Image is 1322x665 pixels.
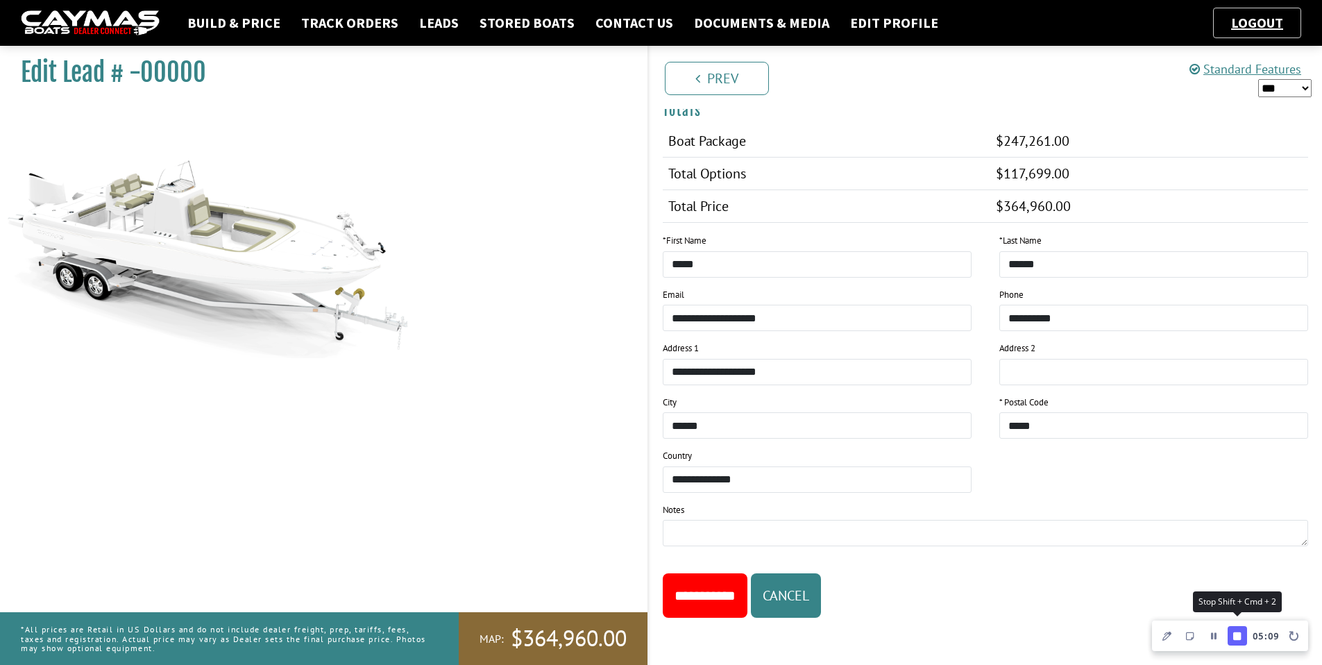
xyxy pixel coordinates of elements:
[473,14,582,32] a: Stored Boats
[1189,61,1301,77] a: Standard Features
[480,632,504,646] span: MAP:
[663,234,706,248] label: First Name
[1224,14,1290,31] a: Logout
[999,288,1024,302] label: Phone
[588,14,680,32] a: Contact Us
[21,618,427,659] p: *All prices are Retail in US Dollars and do not include dealer freight, prep, tariffs, fees, taxe...
[663,125,991,158] td: Boat Package
[511,624,627,653] span: $364,960.00
[665,62,769,95] a: Prev
[996,197,1071,215] span: $364,960.00
[663,503,684,517] label: Notes
[663,158,991,190] td: Total Options
[412,14,466,32] a: Leads
[999,234,1042,248] label: Last Name
[663,190,991,223] td: Total Price
[663,396,677,410] label: City
[751,573,821,618] button: Cancel
[21,57,613,88] h1: Edit Lead # -00000
[663,288,684,302] label: Email
[843,14,945,32] a: Edit Profile
[999,396,1049,410] label: * Postal Code
[996,132,1069,150] span: $247,261.00
[294,14,405,32] a: Track Orders
[21,10,160,36] img: caymas-dealer-connect-2ed40d3bc7270c1d8d7ffb4b79bf05adc795679939227970def78ec6f6c03838.gif
[663,102,1309,119] h4: Totals
[687,14,836,32] a: Documents & Media
[999,342,1035,355] label: Address 2
[663,449,692,463] label: Country
[459,612,647,665] a: MAP:$364,960.00
[996,165,1069,183] span: $117,699.00
[180,14,287,32] a: Build & Price
[663,342,699,355] label: Address 1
